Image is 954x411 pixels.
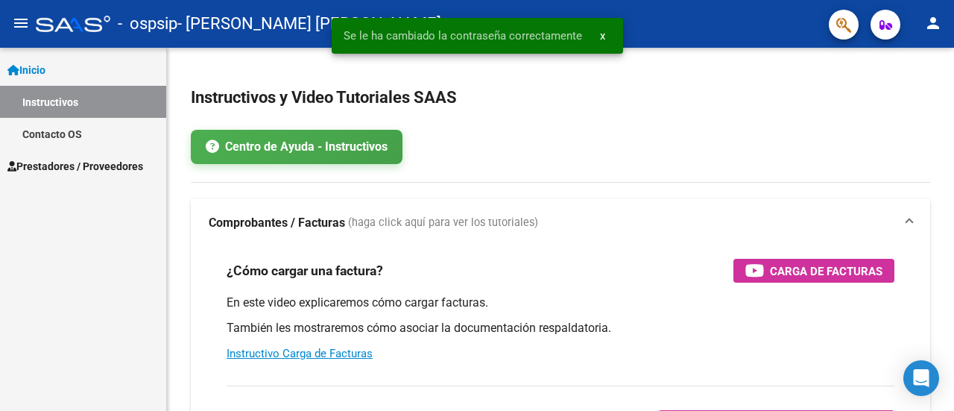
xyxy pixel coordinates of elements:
span: - ospsip [118,7,177,40]
span: Carga de Facturas [770,262,882,280]
span: x [600,29,605,43]
a: Instructivo Carga de Facturas [227,347,373,360]
mat-expansion-panel-header: Comprobantes / Facturas (haga click aquí para ver los tutoriales) [191,199,930,247]
mat-icon: person [924,14,942,32]
button: Carga de Facturas [733,259,894,283]
h3: ¿Cómo cargar una factura? [227,260,383,281]
p: También les mostraremos cómo asociar la documentación respaldatoria. [227,320,894,336]
span: - [PERSON_NAME] [PERSON_NAME] [177,7,441,40]
button: x [588,22,617,49]
div: Open Intercom Messenger [903,360,939,396]
strong: Comprobantes / Facturas [209,215,345,231]
h2: Instructivos y Video Tutoriales SAAS [191,84,930,112]
span: Prestadores / Proveedores [7,158,143,175]
span: Se le ha cambiado la contraseña correctamente [344,28,582,43]
span: Inicio [7,62,45,78]
span: (haga click aquí para ver los tutoriales) [348,215,538,231]
mat-icon: menu [12,14,30,32]
p: En este video explicaremos cómo cargar facturas. [227,295,894,311]
a: Centro de Ayuda - Instructivos [191,130,402,164]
